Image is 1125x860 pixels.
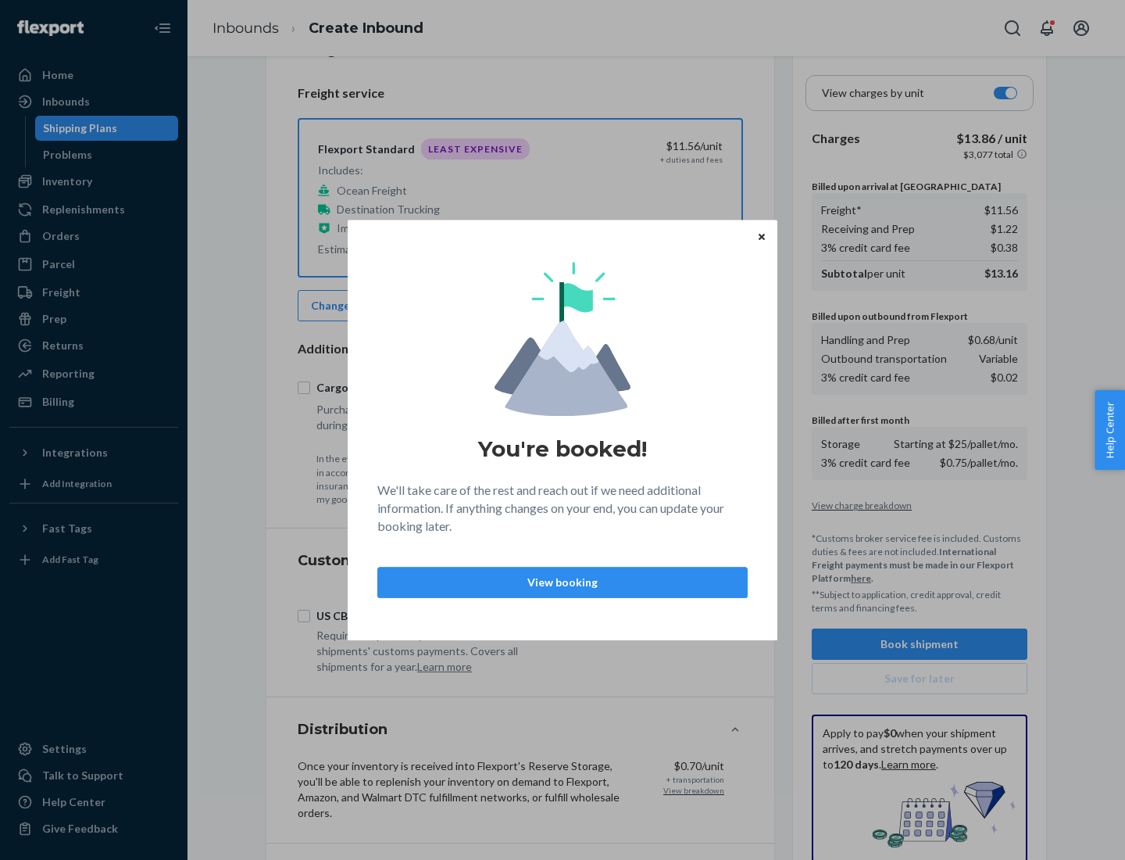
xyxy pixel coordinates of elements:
button: View booking [377,567,748,598]
h1: You're booked! [478,435,647,463]
p: View booking [391,575,734,590]
button: Close [754,228,770,245]
img: svg+xml,%3Csvg%20viewBox%3D%220%200%20174%20197%22%20fill%3D%22none%22%20xmlns%3D%22http%3A%2F%2F... [495,262,630,416]
p: We'll take care of the rest and reach out if we need additional information. If anything changes ... [377,482,748,536]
